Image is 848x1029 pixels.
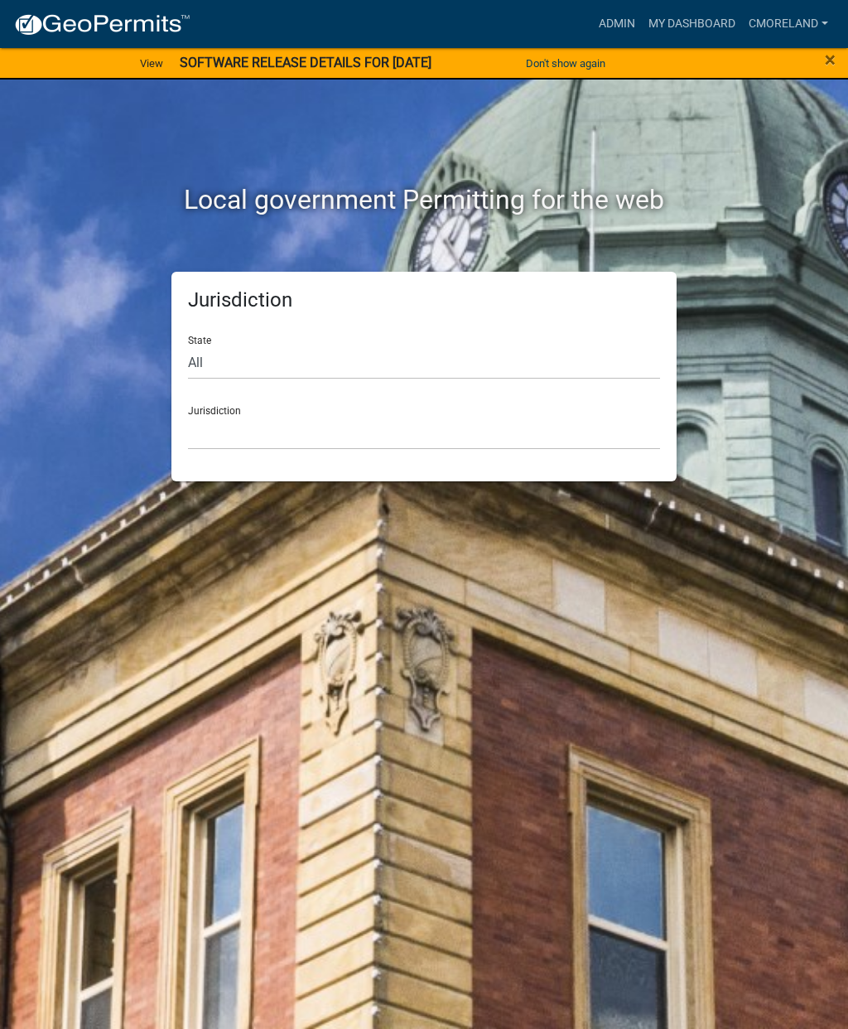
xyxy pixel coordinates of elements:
[133,50,170,77] a: View
[592,8,642,40] a: Admin
[742,8,835,40] a: cmoreland
[188,288,660,312] h5: Jurisdiction
[642,8,742,40] a: My Dashboard
[825,50,836,70] button: Close
[519,50,612,77] button: Don't show again
[825,48,836,71] span: ×
[180,55,431,70] strong: SOFTWARE RELEASE DETAILS FOR [DATE]
[39,184,809,215] h2: Local government Permitting for the web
